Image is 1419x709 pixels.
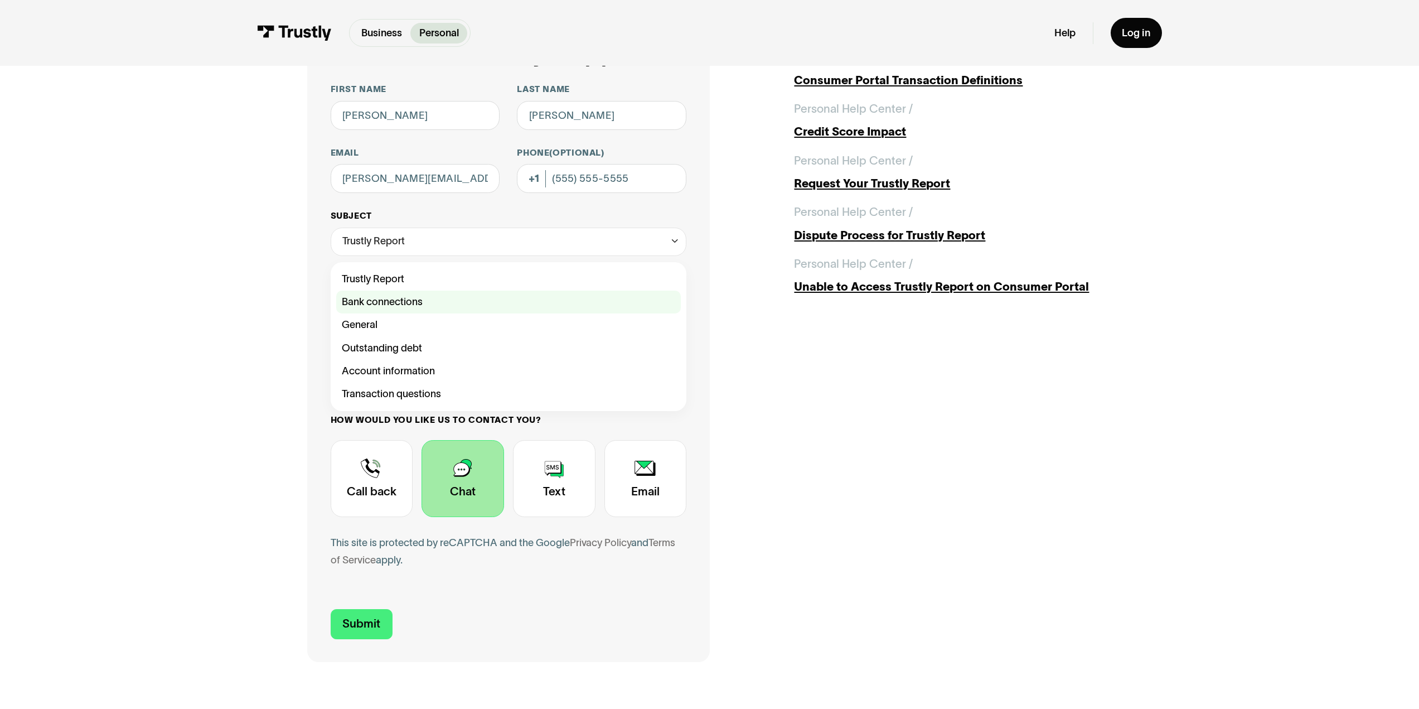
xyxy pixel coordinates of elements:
[794,123,1111,141] div: Credit Score Impact
[331,414,687,426] label: How would you like us to contact you?
[794,100,1111,141] a: Personal Help Center /Credit Score Impact
[342,233,405,250] div: Trustly Report
[794,255,913,273] div: Personal Help Center /
[361,26,402,41] p: Business
[331,256,687,411] nav: Trustly Report
[342,271,404,288] span: Trustly Report
[257,25,332,41] img: Trustly Logo
[342,340,422,357] span: Outstanding debt
[331,84,500,95] label: First name
[1122,27,1150,40] div: Log in
[342,385,441,403] span: Transaction questions
[794,278,1111,296] div: Unable to Access Trustly Report on Consumer Portal
[331,164,500,193] input: alex@mail.com
[419,26,459,41] p: Personal
[794,72,1111,89] div: Consumer Portal Transaction Definitions
[331,101,500,130] input: Alex
[517,84,686,95] label: Last name
[794,152,913,170] div: Personal Help Center /
[331,84,687,639] form: Contact Trustly Support
[794,175,1111,192] div: Request Your Trustly Report
[331,609,393,639] input: Submit
[331,228,687,257] div: Trustly Report
[794,227,1111,244] div: Dispute Process for Trustly Report
[342,316,377,334] span: General
[517,101,686,130] input: Howard
[794,100,913,118] div: Personal Help Center /
[331,534,687,569] div: This site is protected by reCAPTCHA and the Google and apply.
[570,537,631,548] a: Privacy Policy
[794,204,1111,244] a: Personal Help Center /Dispute Process for Trustly Report
[517,164,686,193] input: (555) 555-5555
[342,363,435,380] span: Account information
[342,293,423,311] span: Bank connections
[1111,18,1162,48] a: Log in
[517,147,686,159] label: Phone
[410,23,467,44] a: Personal
[794,204,913,221] div: Personal Help Center /
[1054,27,1076,40] a: Help
[352,23,410,44] a: Business
[794,152,1111,192] a: Personal Help Center /Request Your Trustly Report
[794,49,1111,89] a: Personal Help Center /Consumer Portal Transaction Definitions
[794,255,1111,296] a: Personal Help Center /Unable to Access Trustly Report on Consumer Portal
[331,210,687,222] label: Subject
[331,147,500,159] label: Email
[549,148,604,157] span: (Optional)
